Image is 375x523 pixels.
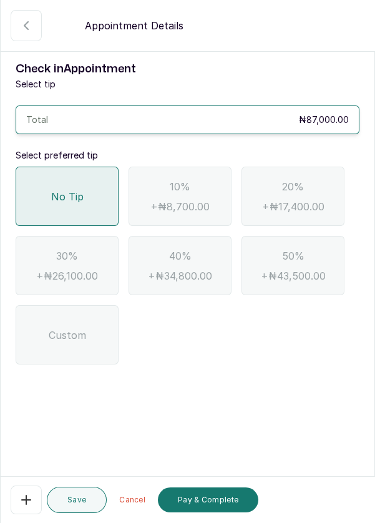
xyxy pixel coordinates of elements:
span: + ₦43,500.00 [261,268,326,283]
p: Select tip [16,78,359,90]
span: 10% [170,179,190,194]
span: 20% [282,179,304,194]
span: + ₦34,800.00 [148,268,212,283]
p: Appointment Details [85,18,183,33]
p: Total [26,114,48,126]
span: 40% [169,248,192,263]
span: + ₦26,100.00 [36,268,98,283]
button: Save [47,487,107,513]
span: No Tip [51,189,84,204]
span: + ₦8,700.00 [150,199,210,214]
p: ₦87,000.00 [299,114,349,126]
span: + ₦17,400.00 [262,199,324,214]
h1: Check in Appointment [16,61,359,78]
span: 50% [282,248,304,263]
span: Custom [49,328,86,343]
button: Cancel [112,487,153,512]
span: 30% [56,248,78,263]
p: Select preferred tip [16,149,359,162]
button: Pay & Complete [158,487,258,512]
